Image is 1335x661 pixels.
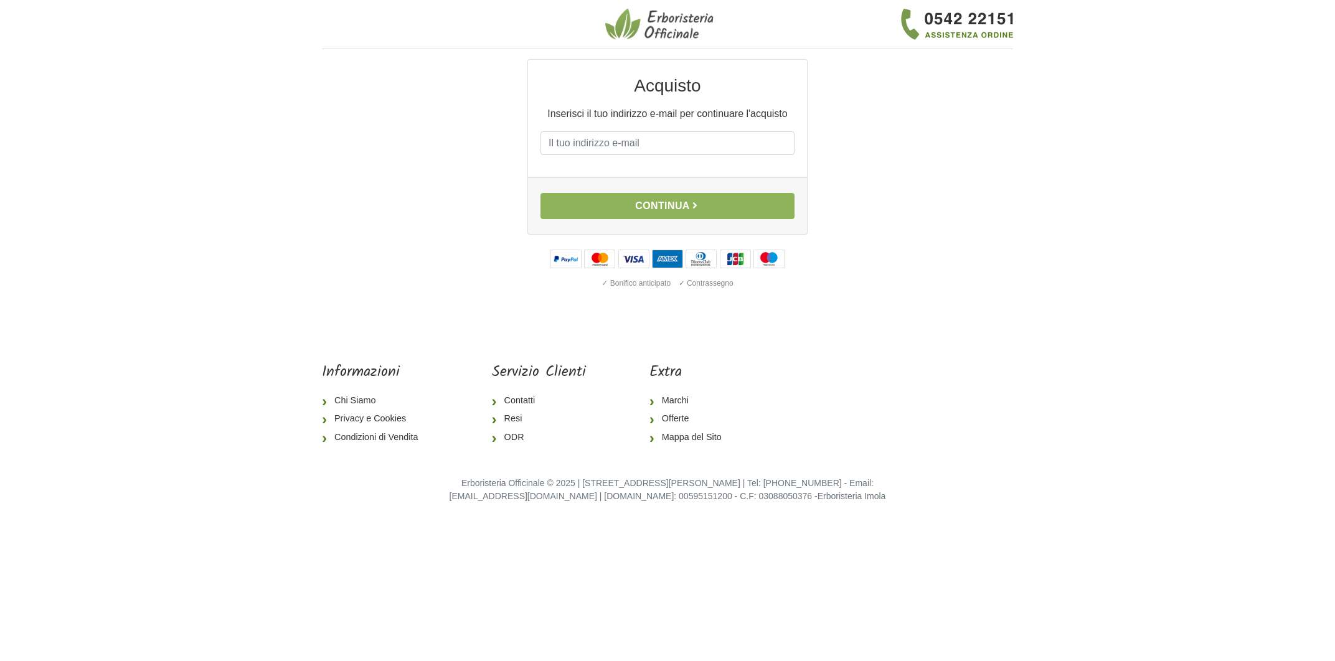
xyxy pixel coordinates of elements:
[492,363,586,382] h5: Servizio Clienti
[605,7,717,41] img: Erboristeria Officinale
[795,363,1013,407] iframe: fb:page Facebook Social Plugin
[540,106,795,121] p: Inserisci il tuo indirizzo e-mail per continuare l'acquisto
[818,491,886,501] a: Erboristeria Imola
[322,428,428,447] a: Condizioni di Vendita
[649,363,732,382] h5: Extra
[599,275,673,291] div: ✓ Bonifico anticipato
[649,391,732,410] a: Marchi
[492,410,586,428] a: Resi
[540,131,795,155] input: Il tuo indirizzo e-mail
[492,391,586,410] a: Contatti
[540,75,795,96] h2: Acquisto
[322,363,428,382] h5: Informazioni
[649,410,732,428] a: Offerte
[676,275,736,291] div: ✓ Contrassegno
[540,193,795,219] button: Continua
[322,391,428,410] a: Chi Siamo
[649,428,732,447] a: Mappa del Sito
[450,478,886,502] small: Erboristeria Officinale © 2025 | [STREET_ADDRESS][PERSON_NAME] | Tel: [PHONE_NUMBER] - Email: [EM...
[322,410,428,428] a: Privacy e Cookies
[492,428,586,447] a: ODR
